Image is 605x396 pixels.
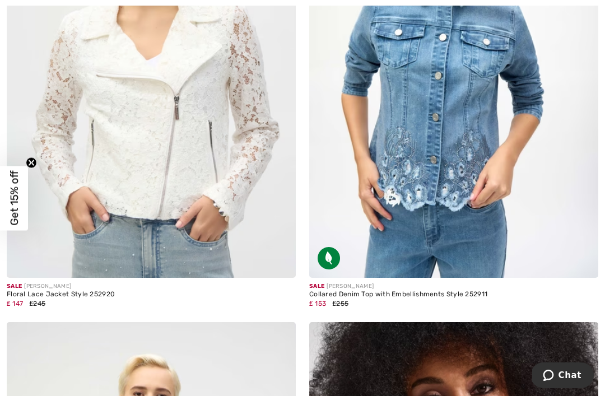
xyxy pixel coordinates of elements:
span: ₤245 [30,300,46,308]
iframe: Opens a widget where you can chat to one of our agents [532,362,594,390]
span: Sale [7,283,22,290]
img: Sustainable Fabric [318,247,340,269]
div: [PERSON_NAME] [309,282,598,291]
span: Get 15% off [8,171,21,226]
button: Close teaser [26,157,37,168]
span: Sale [309,283,324,290]
span: ₤ 153 [309,300,326,308]
div: Collared Denim Top with Embellishments Style 252911 [309,291,598,299]
span: ₤255 [333,300,349,308]
span: ₤ 147 [7,300,23,308]
div: Floral Lace Jacket Style 252920 [7,291,296,299]
div: [PERSON_NAME] [7,282,296,291]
